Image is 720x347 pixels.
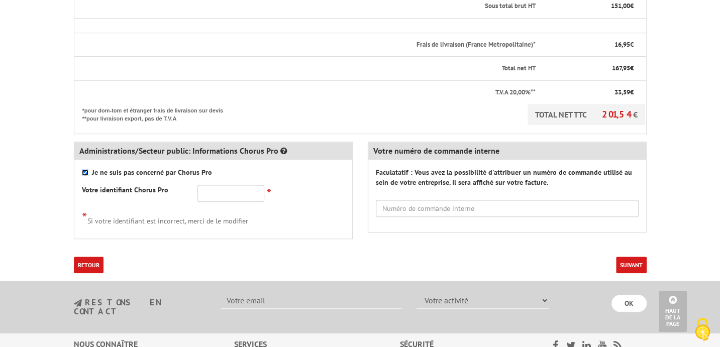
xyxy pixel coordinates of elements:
[92,168,212,177] strong: Je ne suis pas concerné par Chorus Pro
[376,167,639,187] label: Faculatatif : Vous avez la possibilité d'attribuer un numéro de commande utilisé au sein de votre...
[368,142,646,160] div: Votre numéro de commande interne
[545,88,634,97] p: €
[614,40,630,49] span: 16,95
[545,64,634,73] p: €
[614,88,630,96] span: 33,59
[221,292,401,309] input: Votre email
[612,64,630,72] span: 167,95
[82,185,168,195] label: Votre identifiant Chorus Pro
[74,57,537,81] th: Total net HT
[659,291,687,332] a: Haut de la page
[74,299,82,307] img: newsletter.jpg
[602,108,633,120] span: 201,54
[74,257,104,273] a: Retour
[545,40,634,50] p: €
[82,88,536,97] p: T.V.A 20,00%**
[74,298,206,316] h3: restons en contact
[82,104,233,123] p: *pour dom-tom et étranger frais de livraison sur devis **pour livraison export, pas de T.V.A
[74,142,352,160] div: Administrations/Secteur public: Informations Chorus Pro
[545,2,634,11] p: €
[528,104,645,125] p: TOTAL NET TTC €
[82,209,345,226] div: Si votre identifiant est incorrect, merci de le modifier
[616,257,647,273] button: Suivant
[611,295,647,312] input: OK
[685,313,720,347] button: Cookies (fenêtre modale)
[82,169,88,176] input: Je ne suis pas concerné par Chorus Pro
[690,317,715,342] img: Cookies (fenêtre modale)
[376,200,639,217] input: Numéro de commande interne
[74,33,537,57] th: Frais de livraison (France Metropolitaine)*
[611,2,630,10] span: 151,00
